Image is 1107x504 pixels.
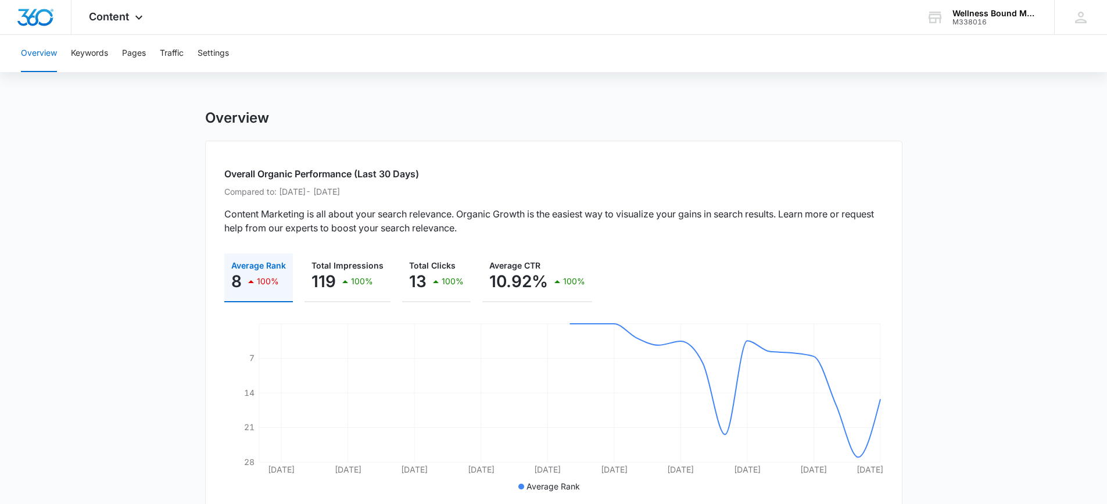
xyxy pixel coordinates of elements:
[257,277,279,285] p: 100%
[600,464,627,474] tspan: [DATE]
[21,35,57,72] button: Overview
[489,272,548,291] p: 10.92%
[311,260,384,270] span: Total Impressions
[89,10,129,23] span: Content
[952,9,1037,18] div: account name
[311,272,336,291] p: 119
[409,260,456,270] span: Total Clicks
[205,109,269,127] h1: Overview
[244,457,255,467] tspan: 28
[249,353,255,363] tspan: 7
[224,167,883,181] h2: Overall Organic Performance (Last 30 Days)
[122,35,146,72] button: Pages
[667,464,694,474] tspan: [DATE]
[442,277,464,285] p: 100%
[334,464,361,474] tspan: [DATE]
[857,464,883,474] tspan: [DATE]
[534,464,561,474] tspan: [DATE]
[467,464,494,474] tspan: [DATE]
[800,464,827,474] tspan: [DATE]
[733,464,760,474] tspan: [DATE]
[198,35,229,72] button: Settings
[231,272,242,291] p: 8
[526,481,580,491] span: Average Rank
[71,35,108,72] button: Keywords
[224,207,883,235] p: Content Marketing is all about your search relevance. Organic Growth is the easiest way to visual...
[952,18,1037,26] div: account id
[409,272,427,291] p: 13
[160,35,184,72] button: Traffic
[244,388,255,398] tspan: 14
[224,185,883,198] p: Compared to: [DATE] - [DATE]
[244,422,255,432] tspan: 21
[489,260,540,270] span: Average CTR
[401,464,428,474] tspan: [DATE]
[351,277,373,285] p: 100%
[231,260,286,270] span: Average Rank
[563,277,585,285] p: 100%
[268,464,295,474] tspan: [DATE]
